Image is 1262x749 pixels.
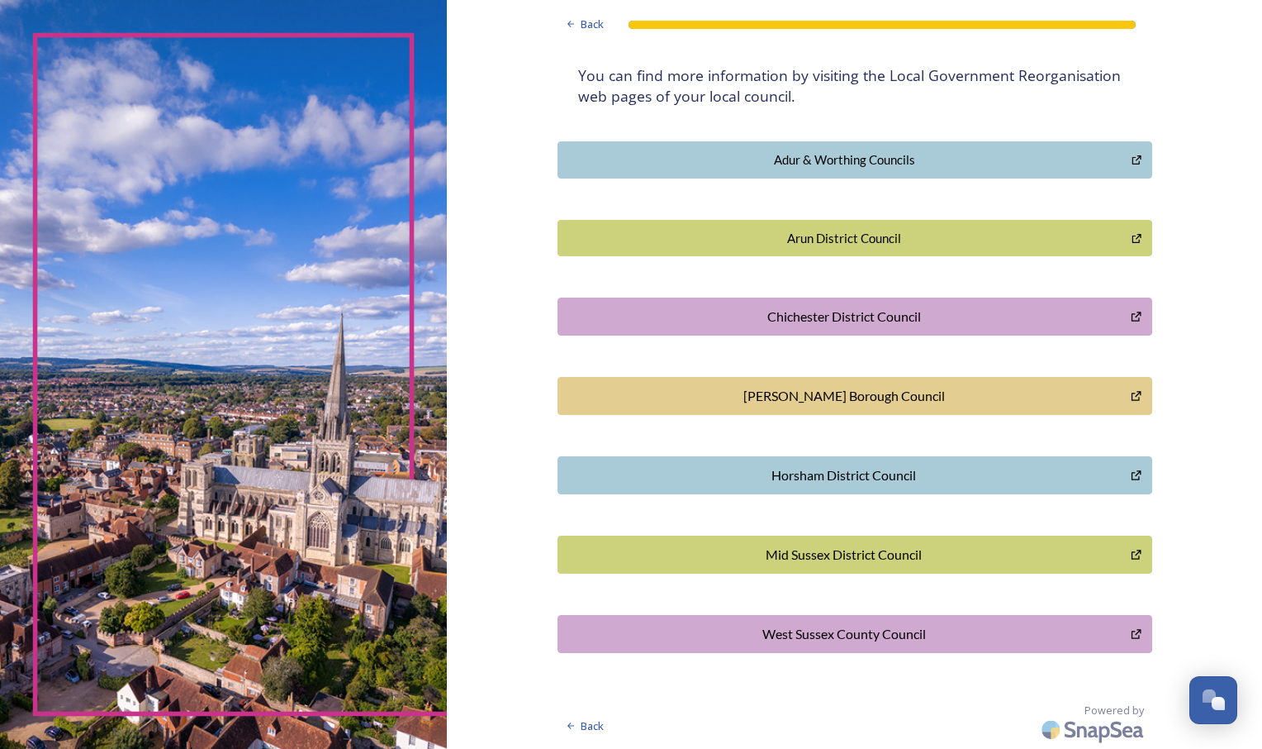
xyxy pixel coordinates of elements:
[567,150,1123,169] div: Adur & Worthing Councils
[557,377,1152,415] button: Crawley Borough Council
[557,456,1152,494] button: Horsham District Council
[567,545,1122,565] div: Mid Sussex District Council
[581,17,604,32] span: Back
[557,141,1152,179] button: Adur & Worthing Councils
[557,298,1152,336] button: Chichester District Council
[1037,710,1152,749] img: SnapSea Logo
[567,386,1122,406] div: [PERSON_NAME] Borough Council
[567,307,1122,327] div: Chichester District Council
[1189,676,1237,724] button: Open Chat
[567,229,1123,248] div: Arun District Council
[557,536,1152,574] button: Mid Sussex District Council
[557,615,1152,653] button: West Sussex County Council
[1084,703,1144,718] span: Powered by
[567,465,1122,485] div: Horsham District Council
[581,718,604,734] span: Back
[578,65,1132,107] h4: You can find more information by visiting the Local Government Reorganisation web pages of your l...
[557,220,1152,257] button: Arun District Council
[567,624,1122,644] div: West Sussex County Council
